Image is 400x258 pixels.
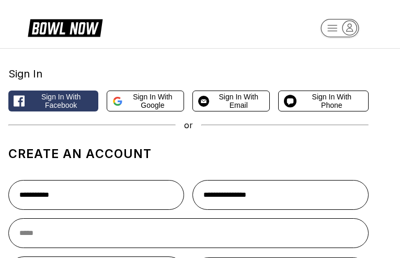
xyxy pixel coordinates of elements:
[8,147,369,161] h1: Create an account
[8,120,369,130] div: or
[8,68,369,80] div: Sign In
[192,91,270,111] button: Sign in with Email
[8,91,98,111] button: Sign in with Facebook
[127,93,178,109] span: Sign in with Google
[213,93,264,109] span: Sign in with Email
[301,93,362,109] span: Sign in with Phone
[278,91,369,111] button: Sign in with Phone
[29,93,93,109] span: Sign in with Facebook
[107,91,184,111] button: Sign in with Google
